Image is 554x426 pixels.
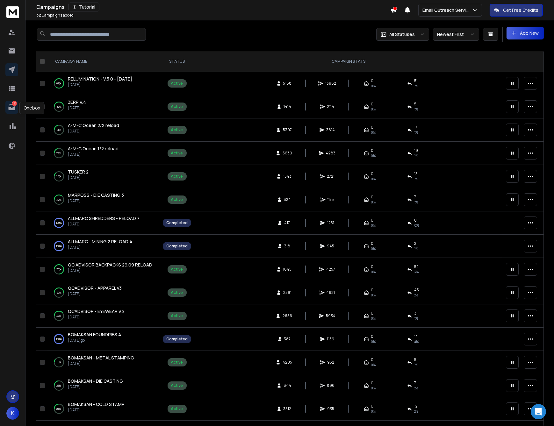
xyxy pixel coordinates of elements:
a: ALLMARC - MINING 2 RELOAD 4 [68,238,132,245]
span: 0% [371,153,376,158]
span: 5188 [283,81,292,86]
p: [DATE] [68,408,125,413]
p: 39 % [57,313,61,319]
span: 417 [284,220,291,225]
p: 100 % [56,220,62,226]
span: 0% [371,362,376,367]
span: 14 [414,334,418,339]
span: 1 % [414,153,418,158]
a: BOMAKSAN FOUNDRIES 4 [68,331,121,338]
td: 100%ALLMARC SHREDDERS - RELOAD 7[DATE] [47,211,159,235]
span: 896 [327,383,335,388]
span: 4205 [283,360,292,365]
th: CAMPAIGN NAME [47,51,159,72]
span: 0% [371,316,376,321]
div: Active [171,383,183,388]
div: Active [171,174,183,179]
p: [DATE] [68,384,123,389]
span: 0% [371,107,376,112]
span: 2 [414,241,416,246]
td: 100%ALLMARC - MINING 2 RELOAD 4[DATE] [47,235,159,258]
span: 5 [414,357,416,362]
span: 19 [414,148,418,153]
span: 0% [371,386,376,391]
a: BOMAKSAN - DIE CASTING [68,378,123,384]
span: QC ADVISOR BACKPACKS 29.09 RELOAD [68,262,152,268]
span: 2 % [414,409,418,414]
span: 0% [371,223,376,228]
div: Active [171,406,183,411]
span: 0 [371,264,373,269]
a: TUSKER 2 [68,169,89,175]
div: Active [171,197,183,202]
span: 4257 [326,267,335,272]
button: K [6,407,19,420]
span: 5307 [283,127,292,132]
span: 1 % [414,316,418,321]
div: Completed [166,244,188,249]
span: 0 [371,195,373,200]
span: 7 [414,380,416,386]
div: Open Intercom Messenger [531,404,546,419]
span: ALLMARC SHREDDERS - RELOAD 7 [68,215,140,221]
a: A-M-C Ocean 1/2 reload [68,146,119,152]
span: 2 % [414,386,418,391]
td: 15%TUSKER 2[DATE] [47,165,159,188]
p: All Statuses [389,31,415,38]
span: 0 [414,218,417,223]
p: 100 % [56,336,62,342]
div: Active [171,127,183,132]
span: 1156 [327,337,335,342]
span: 2 % [414,293,418,298]
span: 0% [371,200,376,205]
span: 0 [371,380,373,386]
div: Campaigns [36,3,390,11]
span: 1 % [414,83,418,89]
p: 23 % [57,406,61,412]
span: 0 [371,311,373,316]
p: [DATE]go [68,338,121,343]
span: 0% [371,246,376,251]
span: 1 % [414,107,418,112]
span: 0 [371,125,373,130]
p: [DATE] [68,361,134,366]
p: 757 [12,101,17,106]
span: 52 [414,264,419,269]
p: [DATE] [68,152,119,157]
span: 1 % [414,362,418,367]
span: 0% [371,130,376,135]
p: 23 % [57,382,61,389]
span: 318 [284,244,291,249]
p: 15 % [57,173,61,180]
p: [DATE] [68,268,152,273]
p: Get Free Credits [503,7,538,13]
span: 0 [371,102,373,107]
span: 0 [371,241,373,246]
span: 1251 [327,220,334,225]
span: RELUMINATION - V.3 0 - [DATE] [68,76,132,82]
button: Tutorial [68,3,99,11]
a: A-M-C Ocean 2/2 reload [68,122,119,129]
div: Active [171,267,183,272]
div: Active [171,104,183,109]
a: ALLMARC SHREDDERS - RELOAD 7 [68,215,140,222]
td: 75%QC ADVISOR BACKPACKS 29.09 RELOAD[DATE] [47,258,159,281]
td: 21%A-M-C Ocean 2/2 reload[DATE] [47,118,159,142]
p: [DATE] [68,175,89,180]
span: 5934 [326,313,335,318]
td: 22%A-M-C Ocean 1/2 reload[DATE] [47,142,159,165]
div: Active [171,81,183,86]
span: 0% [371,269,376,274]
span: 0 [371,171,373,176]
p: 46 % [56,103,61,110]
span: 3614 [327,127,335,132]
span: 2391 [283,290,291,295]
p: 22 % [57,150,61,156]
p: Campaigns added [36,13,74,18]
span: 3ERP V.4 [68,99,86,105]
span: 1 % [414,200,418,205]
span: 1543 [283,174,291,179]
